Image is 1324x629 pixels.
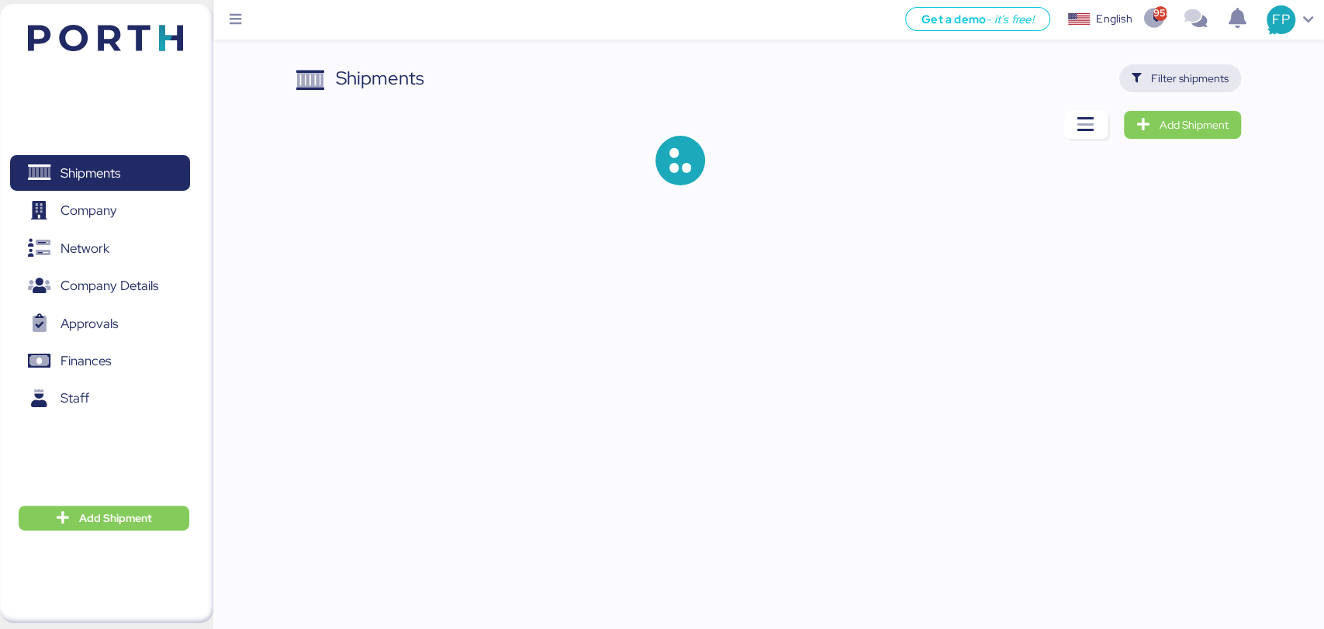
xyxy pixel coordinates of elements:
span: Company Details [60,275,158,297]
a: Add Shipment [1124,111,1241,139]
span: Network [60,237,109,260]
span: Approvals [60,313,118,335]
span: Add Shipment [1160,116,1229,134]
button: Menu [223,7,249,33]
span: Add Shipment [79,509,152,527]
a: Staff [10,381,190,416]
span: Staff [60,387,89,410]
span: Company [60,199,117,222]
a: Shipments [10,155,190,191]
a: Approvals [10,306,190,341]
span: FP [1272,9,1289,29]
a: Network [10,230,190,266]
span: Shipments [60,162,120,185]
div: English [1096,11,1132,27]
button: Filter shipments [1119,64,1241,92]
a: Company Details [10,268,190,304]
button: Add Shipment [19,506,189,531]
span: Finances [60,350,111,372]
a: Company [10,193,190,229]
div: Shipments [336,64,424,92]
a: Finances [10,344,190,379]
span: Filter shipments [1151,69,1229,88]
